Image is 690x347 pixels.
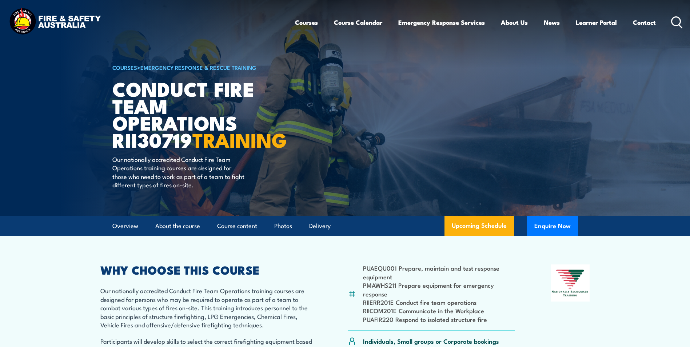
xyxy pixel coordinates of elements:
a: Contact [633,13,656,32]
a: About Us [501,13,528,32]
a: News [544,13,560,32]
a: Photos [274,216,292,236]
a: Courses [295,13,318,32]
strong: TRAINING [192,124,287,154]
a: Delivery [309,216,331,236]
h6: > [112,63,292,72]
a: COURSES [112,63,137,71]
li: PMAWHS211 Prepare equipment for emergency response [363,281,515,298]
a: Overview [112,216,138,236]
p: Individuals, Small groups or Corporate bookings [363,337,499,345]
li: PUAEQU001 Prepare, maintain and test response equipment [363,264,515,281]
p: Our nationally accredited Conduct Fire Team Operations training courses are designed for persons ... [100,286,313,329]
a: Course Calendar [334,13,382,32]
a: Emergency Response & Rescue Training [140,63,256,71]
a: Course content [217,216,257,236]
a: Learner Portal [576,13,617,32]
img: Nationally Recognised Training logo. [551,264,590,302]
h2: WHY CHOOSE THIS COURSE [100,264,313,275]
a: Upcoming Schedule [444,216,514,236]
li: RIIERR201E Conduct fire team operations [363,298,515,306]
a: About the course [155,216,200,236]
button: Enquire Now [527,216,578,236]
p: Our nationally accredited Conduct Fire Team Operations training courses are designed for those wh... [112,155,245,189]
li: PUAFIR220 Respond to isolated structure fire [363,315,515,323]
li: RIICOM201E Communicate in the Workplace [363,306,515,315]
a: Emergency Response Services [398,13,485,32]
h1: Conduct Fire Team Operations RII30719 [112,80,292,148]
